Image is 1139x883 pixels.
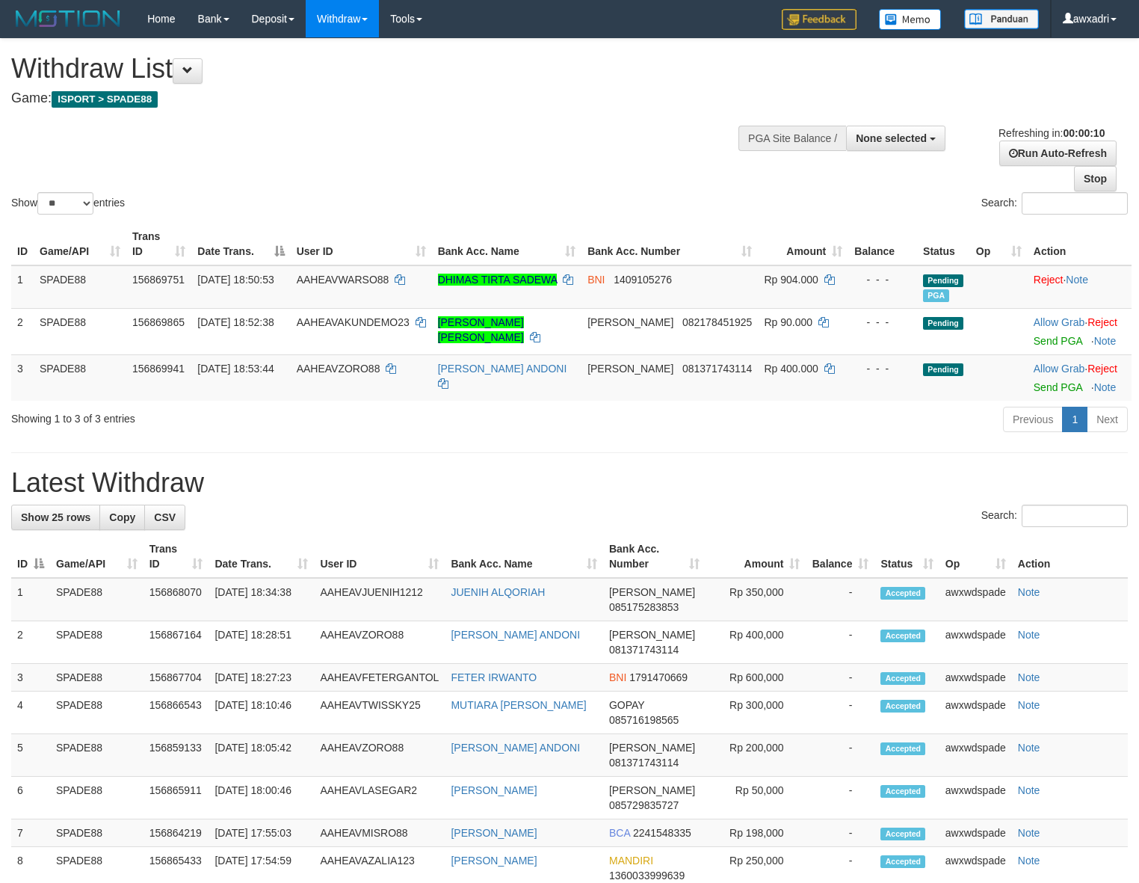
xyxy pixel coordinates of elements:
td: · [1028,308,1132,354]
label: Search: [981,505,1128,527]
th: Balance [848,223,917,265]
span: Copy 1409105276 to clipboard [614,274,672,286]
div: - - - [854,361,911,376]
th: Action [1012,535,1128,578]
span: 156869751 [132,274,185,286]
th: Balance: activate to sort column ascending [806,535,874,578]
button: None selected [846,126,945,151]
a: Reject [1087,363,1117,375]
a: DHIMAS TIRTA SADEWA [438,274,558,286]
td: 1 [11,265,34,309]
span: · [1034,316,1087,328]
a: [PERSON_NAME] [PERSON_NAME] [438,316,524,343]
a: Allow Grab [1034,363,1084,375]
span: BNI [609,671,626,683]
span: [PERSON_NAME] [587,363,673,375]
th: Date Trans.: activate to sort column descending [191,223,290,265]
th: ID: activate to sort column descending [11,535,50,578]
td: AAHEAVJUENIH1212 [314,578,445,621]
span: · [1034,363,1087,375]
span: CSV [154,511,176,523]
span: Accepted [880,700,925,713]
span: Marked by awxwdspade [923,289,949,302]
th: Bank Acc. Number: activate to sort column ascending [581,223,758,265]
th: Bank Acc. Name: activate to sort column ascending [432,223,582,265]
td: awxwdspade [939,578,1012,621]
a: Note [1018,671,1040,683]
strong: 00:00:10 [1063,127,1105,139]
td: AAHEAVZORO88 [314,621,445,664]
a: Note [1018,855,1040,867]
th: Trans ID: activate to sort column ascending [126,223,191,265]
a: MUTIARA [PERSON_NAME] [451,699,586,711]
span: Copy 081371743114 to clipboard [609,757,679,769]
a: Note [1018,742,1040,754]
a: Reject [1087,316,1117,328]
span: Copy 2241548335 to clipboard [633,827,691,839]
span: Copy [109,511,135,523]
th: Trans ID: activate to sort column ascending [143,535,209,578]
td: 7 [11,819,50,847]
td: 156859133 [143,734,209,777]
span: Accepted [880,630,925,642]
span: AAHEAVWARSO88 [297,274,389,286]
span: Pending [923,317,963,330]
th: Status [917,223,970,265]
a: Note [1018,586,1040,598]
th: ID [11,223,34,265]
a: [PERSON_NAME] [451,855,537,867]
td: - [806,664,874,692]
div: Showing 1 to 3 of 3 entries [11,405,463,426]
td: SPADE88 [50,819,143,847]
a: Send PGA [1034,335,1082,347]
td: awxwdspade [939,734,1012,777]
td: AAHEAVZORO88 [314,734,445,777]
th: Amount: activate to sort column ascending [758,223,848,265]
a: Run Auto-Refresh [999,141,1117,166]
span: Refreshing in: [998,127,1105,139]
span: Accepted [880,785,925,798]
td: [DATE] 18:05:42 [209,734,314,777]
th: Action [1028,223,1132,265]
label: Search: [981,192,1128,215]
th: User ID: activate to sort column ascending [291,223,432,265]
label: Show entries [11,192,125,215]
h4: Game: [11,91,744,106]
td: AAHEAVMISRO88 [314,819,445,847]
td: 4 [11,692,50,734]
a: Note [1018,827,1040,839]
td: 3 [11,354,34,401]
td: Rp 50,000 [706,777,806,819]
td: Rp 200,000 [706,734,806,777]
a: [PERSON_NAME] [451,827,537,839]
span: ISPORT > SPADE88 [52,91,158,108]
h1: Withdraw List [11,54,744,84]
th: Date Trans.: activate to sort column ascending [209,535,314,578]
div: - - - [854,272,911,287]
td: 3 [11,664,50,692]
a: [PERSON_NAME] ANDONI [451,629,580,641]
td: SPADE88 [34,354,126,401]
td: awxwdspade [939,621,1012,664]
td: 2 [11,621,50,664]
th: Game/API: activate to sort column ascending [50,535,143,578]
a: Send PGA [1034,381,1082,393]
td: SPADE88 [34,308,126,354]
a: Note [1018,629,1040,641]
span: 156869941 [132,363,185,375]
span: Accepted [880,855,925,868]
td: 6 [11,777,50,819]
a: Note [1094,335,1117,347]
td: Rp 350,000 [706,578,806,621]
span: Copy 085716198565 to clipboard [609,714,679,726]
span: Rp 904.000 [764,274,818,286]
span: Pending [923,274,963,287]
td: Rp 300,000 [706,692,806,734]
h1: Latest Withdraw [11,468,1128,498]
span: Copy 1791470669 to clipboard [629,671,688,683]
a: JUENIH ALQORIAH [451,586,545,598]
th: Bank Acc. Name: activate to sort column ascending [445,535,603,578]
span: [PERSON_NAME] [609,629,695,641]
span: Pending [923,363,963,376]
input: Search: [1022,505,1128,527]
